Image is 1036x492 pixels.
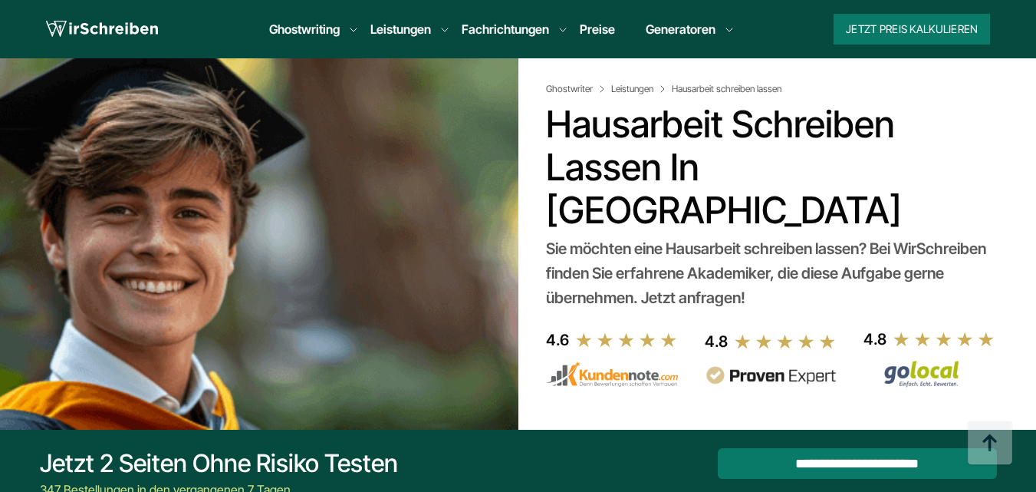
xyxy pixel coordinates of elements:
h1: Hausarbeit schreiben lassen in [GEOGRAPHIC_DATA] [546,103,990,232]
div: Sie möchten eine Hausarbeit schreiben lassen? Bei WirSchreiben finden Sie erfahrene Akademiker, d... [546,236,990,310]
img: stars [575,332,678,348]
div: Jetzt 2 Seiten ohne Risiko testen [40,448,398,479]
div: 4.8 [863,327,886,352]
img: Wirschreiben Bewertungen [863,360,995,388]
div: 4.8 [705,329,728,354]
a: Generatoren [646,20,715,38]
img: provenexpert reviews [705,366,837,385]
a: Leistungen [611,83,669,95]
span: Hausarbeit schreiben lassen [672,83,781,95]
img: logo wirschreiben [46,18,158,41]
a: Ghostwriting [269,20,340,38]
a: Preise [580,21,615,37]
div: 4.6 [546,328,569,352]
a: Leistungen [370,20,431,38]
img: stars [734,333,837,350]
img: kundennote [546,362,678,388]
img: button top [967,421,1013,467]
a: Ghostwriter [546,83,608,95]
a: Fachrichtungen [462,20,549,38]
img: stars [893,331,995,348]
button: Jetzt Preis kalkulieren [834,14,990,45]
